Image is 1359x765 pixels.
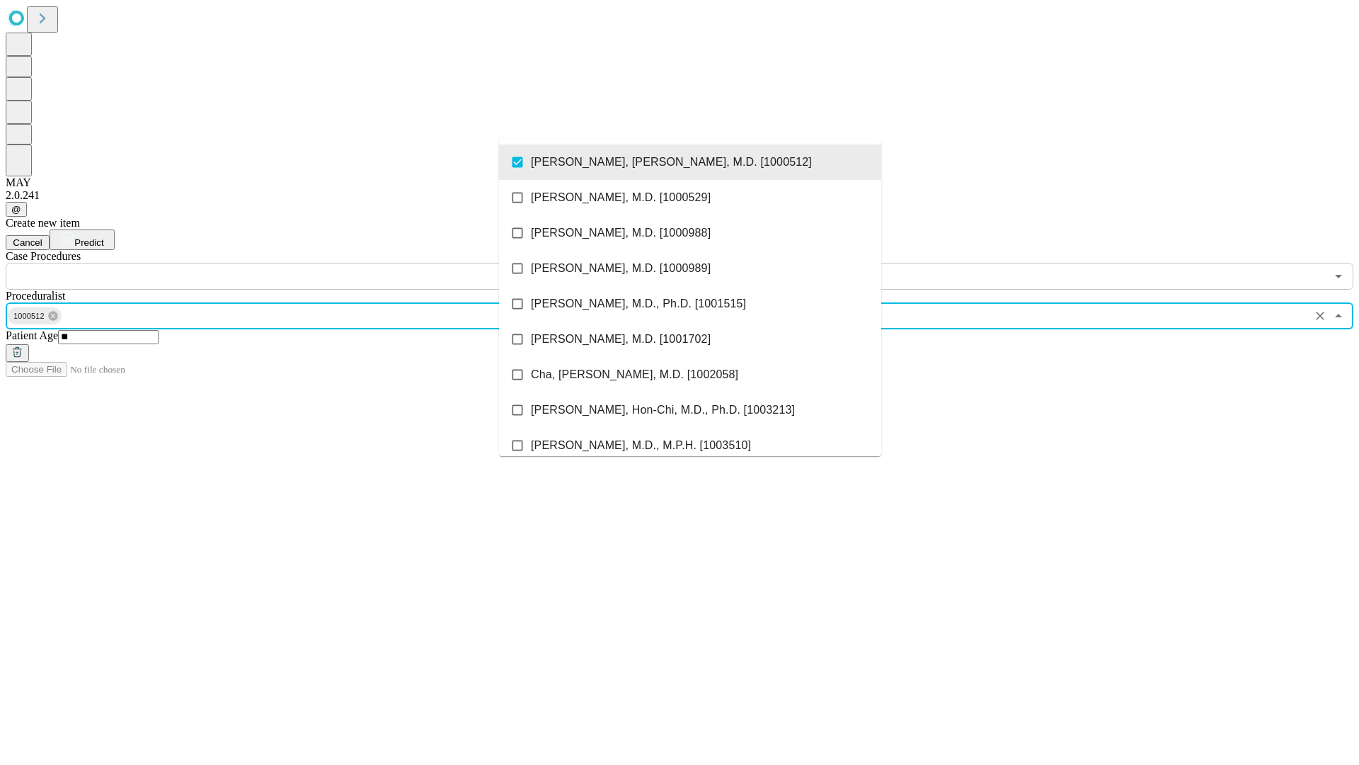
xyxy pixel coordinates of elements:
[531,437,751,454] span: [PERSON_NAME], M.D., M.P.H. [1003510]
[13,237,42,248] span: Cancel
[8,308,50,324] span: 1000512
[6,217,80,229] span: Create new item
[531,331,711,348] span: [PERSON_NAME], M.D. [1001702]
[531,189,711,206] span: [PERSON_NAME], M.D. [1000529]
[6,290,65,302] span: Proceduralist
[531,225,711,242] span: [PERSON_NAME], M.D. [1000988]
[6,250,81,262] span: Scheduled Procedure
[6,176,1353,189] div: MAY
[1310,306,1330,326] button: Clear
[531,402,795,419] span: [PERSON_NAME], Hon-Chi, M.D., Ph.D. [1003213]
[74,237,103,248] span: Predict
[6,202,27,217] button: @
[11,204,21,215] span: @
[6,329,58,341] span: Patient Age
[531,366,738,383] span: Cha, [PERSON_NAME], M.D. [1002058]
[6,235,50,250] button: Cancel
[1329,306,1348,326] button: Close
[8,307,62,324] div: 1000512
[531,295,746,312] span: [PERSON_NAME], M.D., Ph.D. [1001515]
[1329,266,1348,286] button: Open
[531,260,711,277] span: [PERSON_NAME], M.D. [1000989]
[6,189,1353,202] div: 2.0.241
[50,229,115,250] button: Predict
[531,154,812,171] span: [PERSON_NAME], [PERSON_NAME], M.D. [1000512]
